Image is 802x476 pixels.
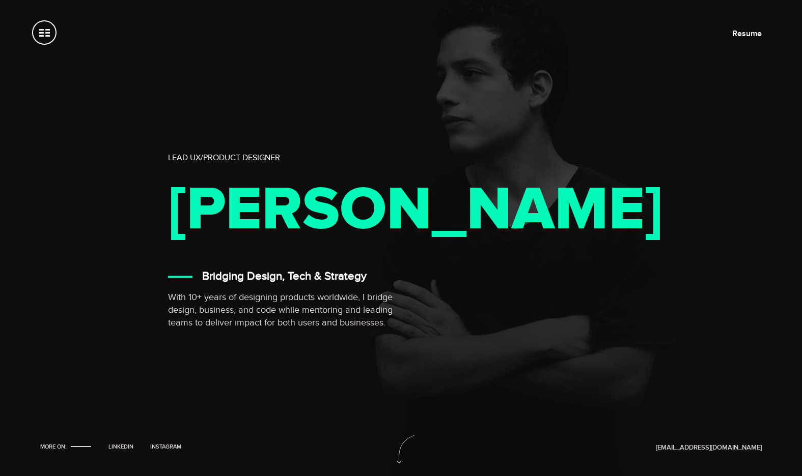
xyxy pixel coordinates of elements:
a: Instagram [147,443,185,450]
p: With 10+ years of designing products worldwide, I bridge design, business, and code while mentori... [168,292,412,330]
a: LinkedIn [105,443,137,450]
h1: [PERSON_NAME] [168,184,453,237]
li: More on: [40,443,95,452]
h2: Lead UX/Product Designer [168,153,474,163]
h3: Bridging Design, Tech & Strategy [202,270,367,284]
a: Resume [732,28,762,39]
a: [EMAIL_ADDRESS][DOMAIN_NAME] [656,443,762,452]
